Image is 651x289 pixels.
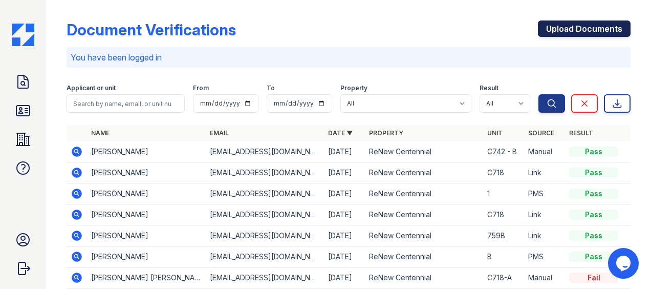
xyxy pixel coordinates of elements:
[524,267,565,288] td: Manual
[324,183,365,204] td: [DATE]
[328,129,353,137] a: Date ▼
[524,246,565,267] td: PMS
[569,231,618,241] div: Pass
[569,129,593,137] a: Result
[483,183,524,204] td: 1
[569,189,618,199] div: Pass
[67,94,185,113] input: Search by name, email, or unit number
[480,84,498,92] label: Result
[71,51,626,64] p: You have been logged in
[569,273,618,283] div: Fail
[524,225,565,246] td: Link
[206,162,324,183] td: [EMAIL_ADDRESS][DOMAIN_NAME]
[206,204,324,225] td: [EMAIL_ADDRESS][DOMAIN_NAME]
[483,162,524,183] td: C718
[206,225,324,246] td: [EMAIL_ADDRESS][DOMAIN_NAME]
[538,20,631,37] a: Upload Documents
[483,246,524,267] td: B
[193,84,209,92] label: From
[483,141,524,162] td: C742 - B
[206,267,324,288] td: [EMAIL_ADDRESS][DOMAIN_NAME]
[206,183,324,204] td: [EMAIL_ADDRESS][DOMAIN_NAME]
[569,147,618,157] div: Pass
[365,246,483,267] td: ReNew Centennial
[87,246,205,267] td: [PERSON_NAME]
[365,204,483,225] td: ReNew Centennial
[12,24,34,46] img: CE_Icon_Blue-c292c112584629df590d857e76928e9f676e5b41ef8f769ba2f05ee15b207248.png
[67,20,236,39] div: Document Verifications
[365,267,483,288] td: ReNew Centennial
[87,183,205,204] td: [PERSON_NAME]
[324,225,365,246] td: [DATE]
[324,141,365,162] td: [DATE]
[524,162,565,183] td: Link
[524,183,565,204] td: PMS
[528,129,554,137] a: Source
[324,162,365,183] td: [DATE]
[210,129,229,137] a: Email
[87,141,205,162] td: [PERSON_NAME]
[67,84,116,92] label: Applicant or unit
[483,204,524,225] td: C718
[87,225,205,246] td: [PERSON_NAME]
[87,204,205,225] td: [PERSON_NAME]
[487,129,503,137] a: Unit
[608,248,641,279] iframe: chat widget
[87,162,205,183] td: [PERSON_NAME]
[365,141,483,162] td: ReNew Centennial
[569,168,618,178] div: Pass
[365,162,483,183] td: ReNew Centennial
[369,129,403,137] a: Property
[206,141,324,162] td: [EMAIL_ADDRESS][DOMAIN_NAME]
[524,204,565,225] td: Link
[569,252,618,262] div: Pass
[365,225,483,246] td: ReNew Centennial
[340,84,367,92] label: Property
[569,210,618,220] div: Pass
[483,267,524,288] td: C718-A
[267,84,275,92] label: To
[524,141,565,162] td: Manual
[324,246,365,267] td: [DATE]
[91,129,110,137] a: Name
[87,267,205,288] td: [PERSON_NAME] [PERSON_NAME]
[324,267,365,288] td: [DATE]
[365,183,483,204] td: ReNew Centennial
[324,204,365,225] td: [DATE]
[483,225,524,246] td: 759B
[206,246,324,267] td: [EMAIL_ADDRESS][DOMAIN_NAME]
